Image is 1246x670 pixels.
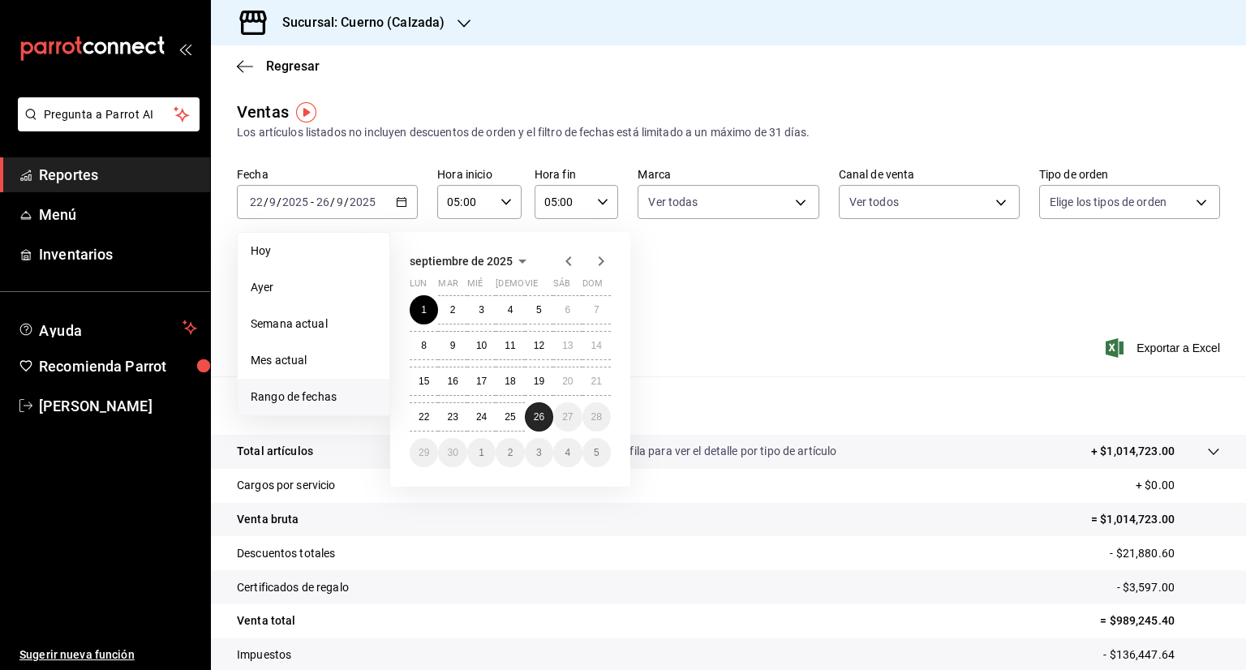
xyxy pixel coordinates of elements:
[496,438,524,467] button: 2 de octubre de 2025
[1039,169,1220,180] label: Tipo de orden
[534,411,544,423] abbr: 26 de septiembre de 2025
[178,42,191,55] button: open_drawer_menu
[330,195,335,208] span: /
[419,447,429,458] abbr: 29 de septiembre de 2025
[447,447,458,458] abbr: 30 de septiembre de 2025
[565,304,570,316] abbr: 6 de septiembre de 2025
[536,447,542,458] abbr: 3 de octubre de 2025
[479,304,484,316] abbr: 3 de septiembre de 2025
[582,438,611,467] button: 5 de octubre de 2025
[410,295,438,324] button: 1 de septiembre de 2025
[467,402,496,432] button: 24 de septiembre de 2025
[849,194,899,210] span: Ver todos
[296,102,316,122] img: Tooltip marker
[438,402,466,432] button: 23 de septiembre de 2025
[251,389,376,406] span: Rango de fechas
[39,204,197,225] span: Menú
[638,169,818,180] label: Marca
[525,367,553,396] button: 19 de septiembre de 2025
[525,331,553,360] button: 12 de septiembre de 2025
[568,443,837,460] p: Da clic en la fila para ver el detalle por tipo de artículo
[419,376,429,387] abbr: 15 de septiembre de 2025
[410,331,438,360] button: 8 de septiembre de 2025
[447,411,458,423] abbr: 23 de septiembre de 2025
[39,164,197,186] span: Reportes
[553,278,570,295] abbr: sábado
[277,195,281,208] span: /
[438,278,458,295] abbr: martes
[536,304,542,316] abbr: 5 de septiembre de 2025
[39,355,197,377] span: Recomienda Parrot
[525,438,553,467] button: 3 de octubre de 2025
[264,195,269,208] span: /
[437,169,522,180] label: Hora inicio
[419,411,429,423] abbr: 22 de septiembre de 2025
[251,316,376,333] span: Semana actual
[18,97,200,131] button: Pregunta a Parrot AI
[11,118,200,135] a: Pregunta a Parrot AI
[562,411,573,423] abbr: 27 de septiembre de 2025
[44,106,174,123] span: Pregunta a Parrot AI
[237,100,289,124] div: Ventas
[1110,545,1220,562] p: - $21,880.60
[479,447,484,458] abbr: 1 de octubre de 2025
[525,402,553,432] button: 26 de septiembre de 2025
[591,411,602,423] abbr: 28 de septiembre de 2025
[450,304,456,316] abbr: 2 de septiembre de 2025
[508,304,513,316] abbr: 4 de septiembre de 2025
[269,13,445,32] h3: Sucursal: Cuerno (Calzada)
[410,438,438,467] button: 29 de septiembre de 2025
[476,411,487,423] abbr: 24 de septiembre de 2025
[237,612,295,629] p: Venta total
[591,376,602,387] abbr: 21 de septiembre de 2025
[553,331,582,360] button: 13 de septiembre de 2025
[249,195,264,208] input: --
[237,579,349,596] p: Certificados de regalo
[237,443,313,460] p: Total artículos
[467,331,496,360] button: 10 de septiembre de 2025
[496,278,591,295] abbr: jueves
[508,447,513,458] abbr: 2 de octubre de 2025
[237,477,336,494] p: Cargos por servicio
[421,304,427,316] abbr: 1 de septiembre de 2025
[438,438,466,467] button: 30 de septiembre de 2025
[410,402,438,432] button: 22 de septiembre de 2025
[438,295,466,324] button: 2 de septiembre de 2025
[316,195,330,208] input: --
[582,402,611,432] button: 28 de septiembre de 2025
[476,340,487,351] abbr: 10 de septiembre de 2025
[237,396,1220,415] p: Resumen
[39,395,197,417] span: [PERSON_NAME]
[582,331,611,360] button: 14 de septiembre de 2025
[39,243,197,265] span: Inventarios
[582,295,611,324] button: 7 de septiembre de 2025
[237,169,418,180] label: Fecha
[1091,511,1220,528] p: = $1,014,723.00
[410,367,438,396] button: 15 de septiembre de 2025
[505,340,515,351] abbr: 11 de septiembre de 2025
[237,646,291,664] p: Impuestos
[237,511,299,528] p: Venta bruta
[839,169,1020,180] label: Canal de venta
[525,295,553,324] button: 5 de septiembre de 2025
[476,376,487,387] abbr: 17 de septiembre de 2025
[410,251,532,271] button: septiembre de 2025
[251,243,376,260] span: Hoy
[311,195,314,208] span: -
[344,195,349,208] span: /
[1103,646,1220,664] p: - $136,447.64
[438,367,466,396] button: 16 de septiembre de 2025
[582,367,611,396] button: 21 de septiembre de 2025
[450,340,456,351] abbr: 9 de septiembre de 2025
[591,340,602,351] abbr: 14 de septiembre de 2025
[447,376,458,387] abbr: 16 de septiembre de 2025
[251,352,376,369] span: Mes actual
[1100,612,1220,629] p: = $989,245.40
[496,331,524,360] button: 11 de septiembre de 2025
[525,278,538,295] abbr: viernes
[237,124,1220,141] div: Los artículos listados no incluyen descuentos de orden y el filtro de fechas está limitado a un m...
[438,331,466,360] button: 9 de septiembre de 2025
[553,367,582,396] button: 20 de septiembre de 2025
[410,278,427,295] abbr: lunes
[467,295,496,324] button: 3 de septiembre de 2025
